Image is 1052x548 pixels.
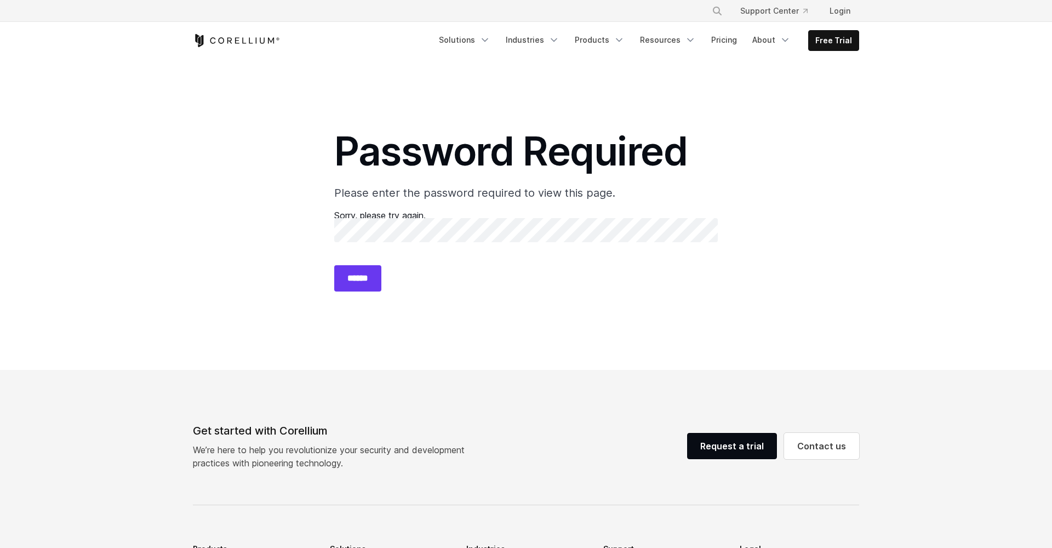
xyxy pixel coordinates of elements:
[633,30,702,50] a: Resources
[705,30,744,50] a: Pricing
[821,1,859,21] a: Login
[707,1,727,21] button: Search
[699,1,859,21] div: Navigation Menu
[432,30,497,50] a: Solutions
[193,423,473,439] div: Get started with Corellium
[809,31,859,50] a: Free Trial
[432,30,859,51] div: Navigation Menu
[784,433,859,459] a: Contact us
[687,433,777,459] a: Request a trial
[334,185,718,201] p: Please enter the password required to view this page.
[568,30,631,50] a: Products
[499,30,566,50] a: Industries
[731,1,816,21] a: Support Center
[193,443,473,470] p: We’re here to help you revolutionize your security and development practices with pioneering tech...
[746,30,797,50] a: About
[334,210,718,302] span: Sorry, please try again.
[193,34,280,47] a: Corellium Home
[334,127,718,176] h1: Password Required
